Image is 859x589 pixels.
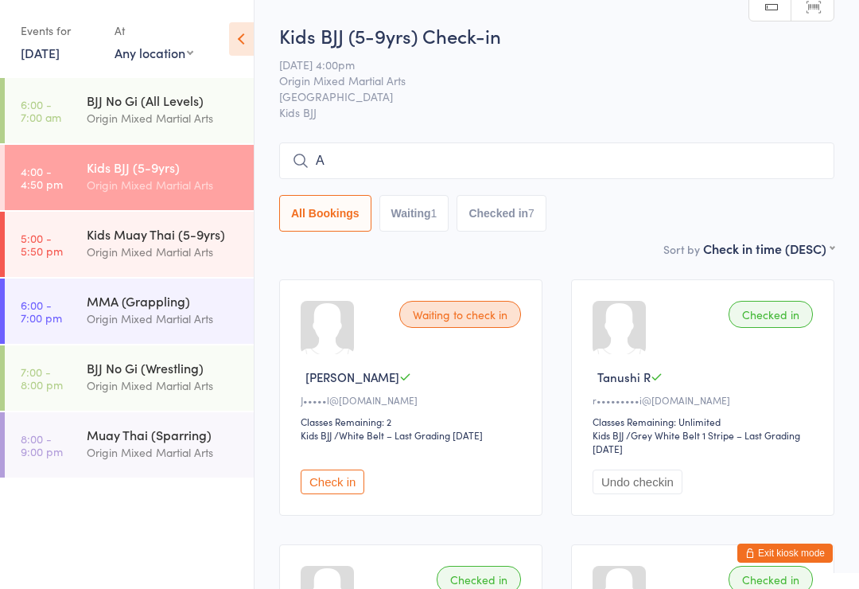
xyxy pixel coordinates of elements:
span: [PERSON_NAME] [305,369,399,385]
div: Origin Mixed Martial Arts [87,243,240,261]
input: Search [279,142,834,179]
div: Kids Muay Thai (5-9yrs) [87,225,240,243]
div: 7 [528,207,534,220]
div: BJJ No Gi (Wrestling) [87,359,240,376]
div: 1 [431,207,437,220]
button: Waiting1 [379,195,449,232]
span: Origin Mixed Martial Arts [279,72,810,88]
span: [GEOGRAPHIC_DATA] [279,88,810,104]
a: 4:00 -4:50 pmKids BJJ (5-9yrs)Origin Mixed Martial Arts [5,145,254,210]
div: Origin Mixed Martial Arts [87,443,240,462]
div: Checked in [729,301,813,328]
time: 6:00 - 7:00 am [21,98,61,123]
a: [DATE] [21,44,60,61]
div: Origin Mixed Martial Arts [87,376,240,395]
button: Exit kiosk mode [737,544,833,563]
time: 4:00 - 4:50 pm [21,165,63,190]
div: Any location [115,44,193,61]
button: Check in [301,470,364,494]
h2: Kids BJJ (5-9yrs) Check-in [279,22,834,49]
div: Kids BJJ [593,428,624,442]
div: Origin Mixed Martial Arts [87,176,240,194]
span: Tanushi R [597,369,651,385]
time: 7:00 - 8:00 pm [21,365,63,391]
span: / White Belt – Last Grading [DATE] [334,428,483,442]
div: r•••••••••i@[DOMAIN_NAME] [593,393,818,407]
div: BJJ No Gi (All Levels) [87,92,240,109]
div: Kids BJJ [301,428,332,442]
label: Sort by [663,241,700,257]
div: Classes Remaining: 2 [301,415,526,428]
div: Kids BJJ (5-9yrs) [87,158,240,176]
div: At [115,18,193,44]
a: 7:00 -8:00 pmBJJ No Gi (Wrestling)Origin Mixed Martial Arts [5,345,254,411]
span: Kids BJJ [279,104,834,120]
button: Undo checkin [593,470,682,494]
div: Check in time (DESC) [703,240,834,257]
div: Classes Remaining: Unlimited [593,415,818,428]
time: 6:00 - 7:00 pm [21,298,62,324]
time: 8:00 - 9:00 pm [21,432,63,458]
div: Waiting to check in [399,301,521,328]
button: Checked in7 [457,195,546,232]
div: Muay Thai (Sparring) [87,426,240,443]
div: J•••••l@[DOMAIN_NAME] [301,393,526,407]
a: 5:00 -5:50 pmKids Muay Thai (5-9yrs)Origin Mixed Martial Arts [5,212,254,277]
time: 5:00 - 5:50 pm [21,232,63,257]
div: MMA (Grappling) [87,292,240,310]
span: [DATE] 4:00pm [279,57,810,72]
div: Origin Mixed Martial Arts [87,310,240,328]
a: 8:00 -9:00 pmMuay Thai (Sparring)Origin Mixed Martial Arts [5,412,254,478]
button: All Bookings [279,195,371,232]
a: 6:00 -7:00 pmMMA (Grappling)Origin Mixed Martial Arts [5,279,254,344]
div: Events for [21,18,99,44]
div: Origin Mixed Martial Arts [87,109,240,127]
a: 6:00 -7:00 amBJJ No Gi (All Levels)Origin Mixed Martial Arts [5,78,254,143]
span: / Grey White Belt 1 Stripe – Last Grading [DATE] [593,428,800,455]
